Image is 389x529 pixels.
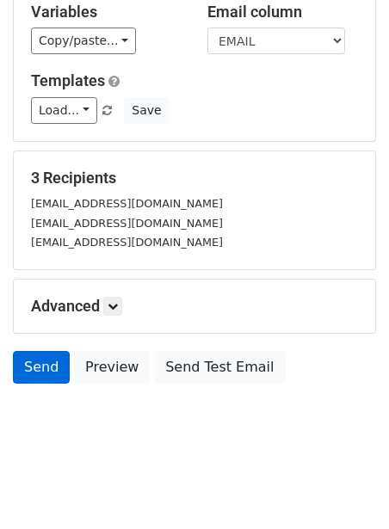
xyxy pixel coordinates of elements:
small: [EMAIL_ADDRESS][DOMAIN_NAME] [31,236,223,249]
iframe: Chat Widget [303,446,389,529]
h5: Advanced [31,297,358,316]
h5: 3 Recipients [31,169,358,188]
h5: Variables [31,3,182,22]
a: Copy/paste... [31,28,136,54]
a: Load... [31,97,97,124]
h5: Email column [207,3,358,22]
small: [EMAIL_ADDRESS][DOMAIN_NAME] [31,217,223,230]
button: Save [124,97,169,124]
a: Send Test Email [154,351,285,384]
a: Preview [74,351,150,384]
a: Templates [31,71,105,89]
a: Send [13,351,70,384]
small: [EMAIL_ADDRESS][DOMAIN_NAME] [31,197,223,210]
